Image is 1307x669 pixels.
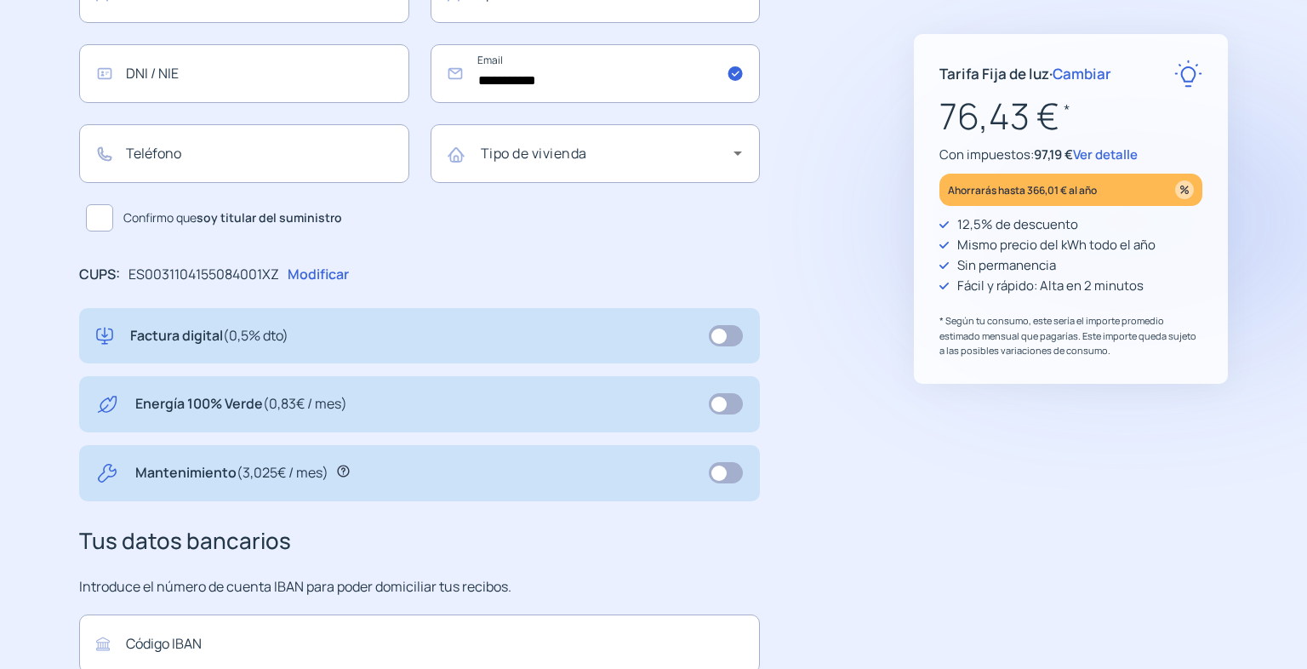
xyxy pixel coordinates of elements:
span: 97,19 € [1034,146,1073,163]
img: energy-green.svg [96,393,118,415]
p: Mantenimiento [135,462,328,484]
img: percentage_icon.svg [1175,180,1194,199]
p: Sin permanencia [957,255,1056,276]
span: Cambiar [1053,64,1111,83]
p: Modificar [288,264,349,286]
p: 12,5% de descuento [957,214,1078,235]
p: Mismo precio del kWh todo el año [957,235,1156,255]
p: Tarifa Fija de luz · [939,62,1111,85]
img: digital-invoice.svg [96,325,113,347]
p: 76,43 € [939,88,1202,145]
p: Con impuestos: [939,145,1202,165]
span: (0,5% dto) [223,326,288,345]
span: (0,83€ / mes) [263,394,347,413]
p: Fácil y rápido: Alta en 2 minutos [957,276,1144,296]
p: Factura digital [130,325,288,347]
span: Ver detalle [1073,146,1138,163]
p: * Según tu consumo, este sería el importe promedio estimado mensual que pagarías. Este importe qu... [939,313,1202,358]
h3: Tus datos bancarios [79,523,760,559]
img: tool.svg [96,462,118,484]
p: Introduce el número de cuenta IBAN para poder domiciliar tus recibos. [79,576,760,598]
span: (3,025€ / mes) [237,463,328,482]
mat-label: Tipo de vivienda [481,144,587,163]
img: rate-E.svg [1174,60,1202,88]
p: Ahorrarás hasta 366,01 € al año [948,180,1097,200]
b: soy titular del suministro [197,209,342,226]
p: Energía 100% Verde [135,393,347,415]
span: Confirmo que [123,209,342,227]
p: CUPS: [79,264,120,286]
p: ES0031104155084001XZ [128,264,279,286]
